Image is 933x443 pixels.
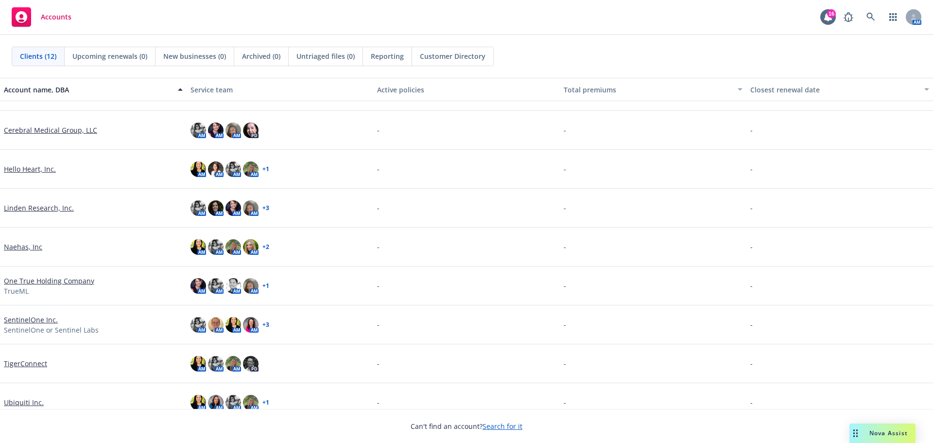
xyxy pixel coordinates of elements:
[371,51,404,61] span: Reporting
[208,239,224,255] img: photo
[262,283,269,289] a: + 1
[208,200,224,216] img: photo
[243,161,259,177] img: photo
[564,281,566,291] span: -
[883,7,903,27] a: Switch app
[746,78,933,101] button: Closest renewal date
[750,85,918,95] div: Closest renewal date
[190,356,206,372] img: photo
[262,400,269,406] a: + 1
[377,319,380,330] span: -
[4,315,58,325] a: SentinelOne Inc.
[242,51,280,61] span: Archived (0)
[4,397,44,408] a: Ubiquiti Inc.
[190,278,206,294] img: photo
[869,429,908,437] span: Nova Assist
[564,125,566,135] span: -
[243,317,259,333] img: photo
[243,278,259,294] img: photo
[377,203,380,213] span: -
[243,356,259,372] img: photo
[243,123,259,138] img: photo
[208,161,224,177] img: photo
[208,123,224,138] img: photo
[420,51,485,61] span: Customer Directory
[243,200,259,216] img: photo
[225,356,241,372] img: photo
[827,9,836,18] div: 16
[750,319,753,330] span: -
[849,424,916,443] button: Nova Assist
[243,239,259,255] img: photo
[377,242,380,252] span: -
[262,244,269,250] a: + 2
[411,421,522,431] span: Can't find an account?
[483,422,522,431] a: Search for it
[4,164,56,174] a: Hello Heart, Inc.
[564,203,566,213] span: -
[190,123,206,138] img: photo
[564,319,566,330] span: -
[41,13,71,21] span: Accounts
[4,325,99,335] span: SentinelOne or Sentinel Labs
[750,164,753,174] span: -
[208,395,224,410] img: photo
[190,239,206,255] img: photo
[373,78,560,101] button: Active policies
[750,358,753,369] span: -
[849,424,862,443] div: Drag to move
[225,395,241,410] img: photo
[225,239,241,255] img: photo
[8,3,75,31] a: Accounts
[225,317,241,333] img: photo
[190,395,206,410] img: photo
[225,161,241,177] img: photo
[560,78,746,101] button: Total premiums
[296,51,355,61] span: Untriaged files (0)
[564,164,566,174] span: -
[4,125,97,135] a: Cerebral Medical Group, LLC
[377,164,380,174] span: -
[163,51,226,61] span: New businesses (0)
[4,358,47,369] a: TigerConnect
[262,322,269,328] a: + 3
[225,200,241,216] img: photo
[4,276,94,286] a: One True Holding Company
[564,85,732,95] div: Total premiums
[564,397,566,408] span: -
[262,166,269,172] a: + 1
[190,161,206,177] img: photo
[190,200,206,216] img: photo
[750,125,753,135] span: -
[190,85,369,95] div: Service team
[225,123,241,138] img: photo
[4,286,29,296] span: TrueML
[750,242,753,252] span: -
[208,317,224,333] img: photo
[839,7,858,27] a: Report a Bug
[262,205,269,211] a: + 3
[208,356,224,372] img: photo
[750,397,753,408] span: -
[20,51,56,61] span: Clients (12)
[377,281,380,291] span: -
[377,85,556,95] div: Active policies
[243,395,259,410] img: photo
[4,203,74,213] a: Linden Research, Inc.
[4,242,42,252] a: Naehas, Inc
[377,358,380,369] span: -
[750,281,753,291] span: -
[861,7,881,27] a: Search
[377,397,380,408] span: -
[564,358,566,369] span: -
[208,278,224,294] img: photo
[225,278,241,294] img: photo
[190,317,206,333] img: photo
[72,51,147,61] span: Upcoming renewals (0)
[564,242,566,252] span: -
[750,203,753,213] span: -
[187,78,373,101] button: Service team
[4,85,172,95] div: Account name, DBA
[377,125,380,135] span: -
